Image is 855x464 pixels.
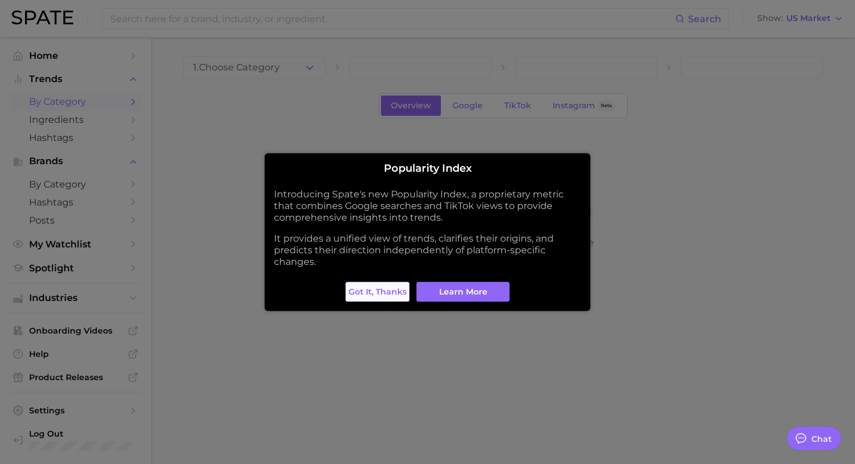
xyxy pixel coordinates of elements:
p: It provides a unified view of trends, clarifies their origins, and predicts their direction indep... [274,233,581,268]
h2: Popularity Index [274,162,581,175]
p: Introducing Spate's new Popularity Index, a proprietary metric that combines Google searches and ... [274,189,581,224]
span: Learn More [439,287,487,297]
a: Learn More [416,282,510,302]
span: Got it, thanks [348,287,407,297]
button: Got it, thanks [345,282,409,302]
